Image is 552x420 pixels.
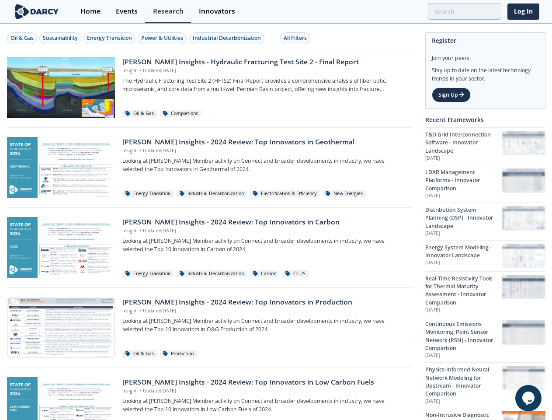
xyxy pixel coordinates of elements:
div: Power & Utilities [141,34,183,42]
div: Oil & Gas [10,34,34,42]
span: • [138,388,143,394]
a: Real-Time Resistivity Tools for Thermal Maturity Assessment - Innovator Comparison [DATE] Real-Ti... [425,271,545,317]
button: Power & Utilities [138,32,187,44]
p: [DATE] [425,259,502,266]
div: Join your peers [432,48,539,62]
div: Energy Transition [122,190,174,198]
div: LDAR Management Platforms - Innovator Comparison [425,168,502,192]
button: Oil & Gas [7,32,37,44]
span: • [138,147,143,154]
div: Completions [160,110,201,118]
div: Energy Transition [122,270,174,278]
div: Innovators [199,8,235,15]
a: Darcy Insights - 2024 Review: Top Innovators in Geothermal preview [PERSON_NAME] Insights - 2024 ... [7,137,413,198]
div: Physics-Informed Neural Network Modeling for Upstream - Innovator Comparison [425,366,502,398]
div: Research [153,8,184,15]
p: Looking at [PERSON_NAME] Member activity on Connect and broader developments in industry, we have... [122,237,406,253]
a: T&D Grid Interconnection Software - Innovator Landscape [DATE] T&D Grid Interconnection Software ... [425,127,545,165]
p: [DATE] [425,352,502,359]
span: • [138,308,143,314]
a: Sign Up [432,87,471,102]
div: Oil & Gas [122,350,157,358]
div: Industrial Decarbonization [177,270,247,278]
input: Advanced Search [428,3,501,20]
div: Home [80,8,101,15]
a: Darcy Insights - 2024 Review: Top Innovators in Production preview [PERSON_NAME] Insights - 2024 ... [7,297,413,358]
a: Energy System Modeling - Innovator Landscape [DATE] Energy System Modeling - Innovator Landscape ... [425,240,545,271]
p: Looking at [PERSON_NAME] Member activity on Connect and broader developments in industry, we have... [122,157,406,173]
div: Continuous Emissions Monitoring: Point Sensor Network (PSN) - Innovator Comparison [425,320,502,353]
iframe: chat widget [515,385,543,411]
span: • [138,227,143,234]
div: [PERSON_NAME] Insights - Hydraulic Fracturing Test Site 2 - Final Report [122,57,406,67]
span: • [138,67,143,73]
p: [DATE] [425,398,502,405]
a: Darcy Insights - 2024 Review: Top Innovators in Carbon preview [PERSON_NAME] Insights - 2024 Revi... [7,217,413,278]
p: [DATE] [425,230,502,237]
div: New Energies [323,190,366,198]
div: [PERSON_NAME] Insights - 2024 Review: Top Innovators in Low Carbon Fuels [122,377,406,388]
p: [DATE] [425,307,502,314]
div: Energy Transition [87,34,132,42]
div: Real-Time Resistivity Tools for Thermal Maturity Assessment - Innovator Comparison [425,275,502,307]
a: Physics-Informed Neural Network Modeling for Upstream - Innovator Comparison [DATE] Physics-Infor... [425,362,545,408]
div: Carbon [250,270,279,278]
div: Industrial Decarbonization [193,34,261,42]
div: T&D Grid Interconnection Software - Innovator Landscape [425,131,502,155]
div: CCUS [282,270,309,278]
div: Stay up to date on the latest technology trends in your sector. [432,62,539,83]
div: Production [160,350,197,358]
a: LDAR Management Platforms - Innovator Comparison [DATE] LDAR Management Platforms - Innovator Com... [425,165,545,203]
div: Energy System Modeling - Innovator Landscape [425,244,502,260]
a: Log In [507,3,539,20]
div: Industrial Decarbonization [177,190,247,198]
div: Events [116,8,138,15]
p: Insight Updated [DATE] [122,67,406,74]
p: [DATE] [425,155,502,162]
p: Insight Updated [DATE] [122,308,406,315]
button: Sustainability [39,32,81,44]
div: [PERSON_NAME] Insights - 2024 Review: Top Innovators in Geothermal [122,137,406,147]
div: Electrification & Efficiency [250,190,319,198]
a: Continuous Emissions Monitoring: Point Sensor Network (PSN) - Innovator Comparison [DATE] Continu... [425,317,545,362]
div: [PERSON_NAME] Insights - 2024 Review: Top Innovators in Carbon [122,217,406,227]
p: [DATE] [425,192,502,199]
div: Sustainability [43,34,78,42]
p: Looking at [PERSON_NAME] Member activity on Connect and broader developments in industry, we have... [122,397,406,413]
div: Oil & Gas [122,110,157,118]
button: Energy Transition [83,32,135,44]
div: All Filters [284,34,307,42]
div: Register [432,33,539,48]
button: All Filters [280,32,310,44]
a: Distribution System Planning (DSP) - Innovator Landscape [DATE] Distribution System Planning (DSP... [425,203,545,240]
p: Looking at [PERSON_NAME] Member activity on Connect and broader developments in industry, we have... [122,317,406,333]
p: The Hydraulic Fracturing Test Site 2 (HFTS2) Final Report provides a comprehensive analysis of fi... [122,77,406,93]
img: logo-wide.svg [13,4,61,19]
button: Industrial Decarbonization [189,32,264,44]
p: Insight Updated [DATE] [122,388,406,395]
p: Insight Updated [DATE] [122,147,406,154]
p: Insight Updated [DATE] [122,227,406,234]
a: Darcy Insights - Hydraulic Fracturing Test Site 2 - Final Report preview [PERSON_NAME] Insights -... [7,57,413,118]
div: Distribution System Planning (DSP) - Innovator Landscape [425,206,502,230]
div: [PERSON_NAME] Insights - 2024 Review: Top Innovators in Production [122,297,406,308]
div: Recent Frameworks [425,112,545,127]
